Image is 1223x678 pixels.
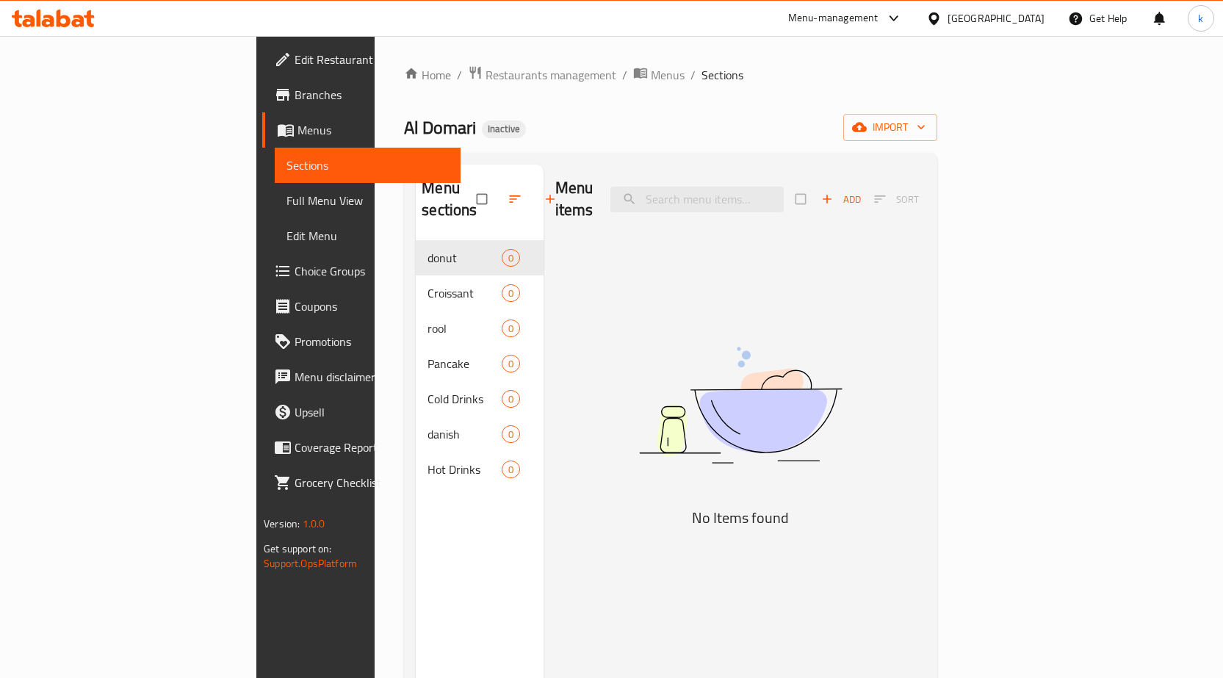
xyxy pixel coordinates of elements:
span: Edit Menu [286,227,449,245]
span: Menu disclaimer [295,368,449,386]
span: 1.0.0 [303,514,325,533]
a: Edit Restaurant [262,42,461,77]
div: [GEOGRAPHIC_DATA] [948,10,1045,26]
div: Pancake0 [416,346,543,381]
div: danish0 [416,416,543,452]
span: Menus [297,121,449,139]
a: Edit Menu [275,218,461,253]
div: donut0 [416,240,543,275]
span: import [855,118,926,137]
button: Add section [534,183,569,215]
a: Menus [633,65,685,84]
a: Grocery Checklist [262,465,461,500]
div: Hot Drinks0 [416,452,543,487]
span: 0 [502,322,519,336]
img: dish.svg [557,308,924,502]
a: Support.OpsPlatform [264,554,357,573]
span: Sections [286,156,449,174]
a: Sections [275,148,461,183]
span: Version: [264,514,300,533]
input: search [610,187,784,212]
span: Menus [651,66,685,84]
a: Coupons [262,289,461,324]
span: 0 [502,392,519,406]
div: Menu-management [788,10,879,27]
span: 0 [502,463,519,477]
span: danish [427,425,501,443]
span: Get support on: [264,539,331,558]
h2: Menu items [555,177,594,221]
a: Choice Groups [262,253,461,289]
li: / [690,66,696,84]
span: Cold Drinks [427,390,501,408]
div: items [502,284,520,302]
span: rool [427,320,501,337]
a: Menus [262,112,461,148]
a: Coverage Report [262,430,461,465]
span: Full Menu View [286,192,449,209]
div: items [502,320,520,337]
a: Upsell [262,394,461,430]
span: Hot Drinks [427,461,501,478]
div: Inactive [482,120,526,138]
div: items [502,355,520,372]
span: Sections [701,66,743,84]
div: Cold Drinks0 [416,381,543,416]
span: 0 [502,357,519,371]
a: Restaurants management [468,65,616,84]
span: k [1198,10,1203,26]
div: items [502,249,520,267]
a: Menu disclaimer [262,359,461,394]
li: / [622,66,627,84]
h5: No Items found [557,506,924,530]
nav: Menu sections [416,234,543,493]
span: Upsell [295,403,449,421]
nav: breadcrumb [404,65,937,84]
span: Coupons [295,297,449,315]
span: Choice Groups [295,262,449,280]
div: Croissant0 [416,275,543,311]
button: Add [818,188,865,211]
span: 0 [502,251,519,265]
span: 0 [502,286,519,300]
div: items [502,461,520,478]
span: Pancake [427,355,501,372]
div: items [502,425,520,443]
button: import [843,114,937,141]
a: Branches [262,77,461,112]
span: Edit Restaurant [295,51,449,68]
span: Inactive [482,123,526,135]
span: Restaurants management [486,66,616,84]
div: rool0 [416,311,543,346]
span: 0 [502,428,519,441]
span: donut [427,249,501,267]
span: Branches [295,86,449,104]
span: Add [821,191,861,208]
span: Coverage Report [295,439,449,456]
span: Sort sections [499,183,534,215]
span: Promotions [295,333,449,350]
a: Promotions [262,324,461,359]
span: Grocery Checklist [295,474,449,491]
a: Full Menu View [275,183,461,218]
span: Croissant [427,284,501,302]
span: Select all sections [468,185,499,213]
